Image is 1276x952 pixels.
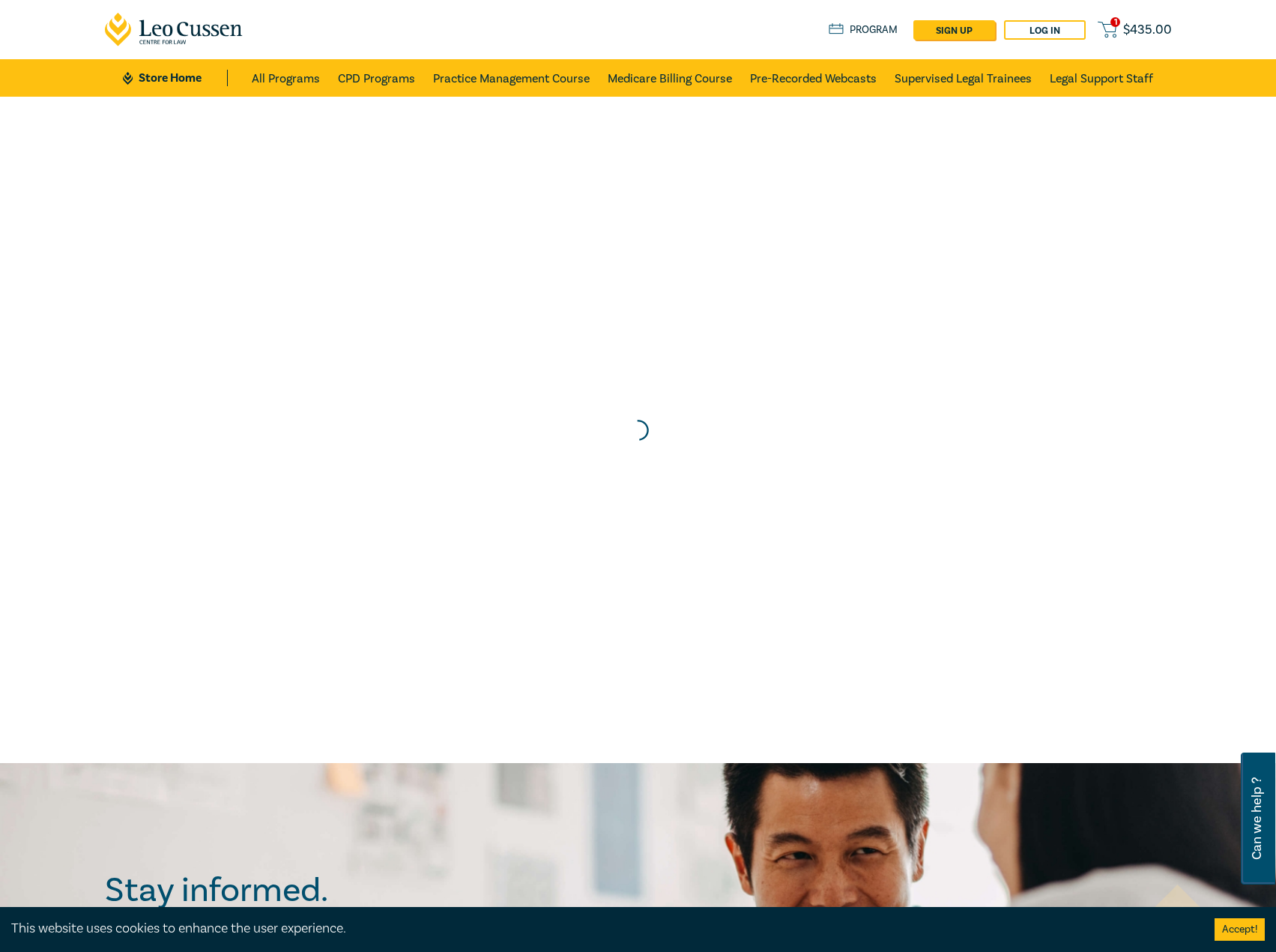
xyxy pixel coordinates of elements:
[1050,59,1153,97] a: Legal Support Staff
[750,59,877,97] a: Pre-Recorded Webcasts
[608,59,732,97] a: Medicare Billing Course
[1123,22,1172,38] span: $ 435.00
[1110,17,1120,27] span: 1
[11,919,1192,939] div: This website uses cookies to enhance the user experience.
[913,20,995,40] a: sign up
[829,22,898,38] a: Program
[105,871,459,910] h2: Stay informed.
[123,70,227,86] a: Store Home
[252,59,320,97] a: All Programs
[1004,20,1086,40] a: Log in
[433,59,590,97] a: Practice Management Course
[1215,918,1265,941] button: Accept cookies
[895,59,1032,97] a: Supervised Legal Trainees
[338,59,415,97] a: CPD Programs
[1250,762,1264,876] span: Can we help ?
